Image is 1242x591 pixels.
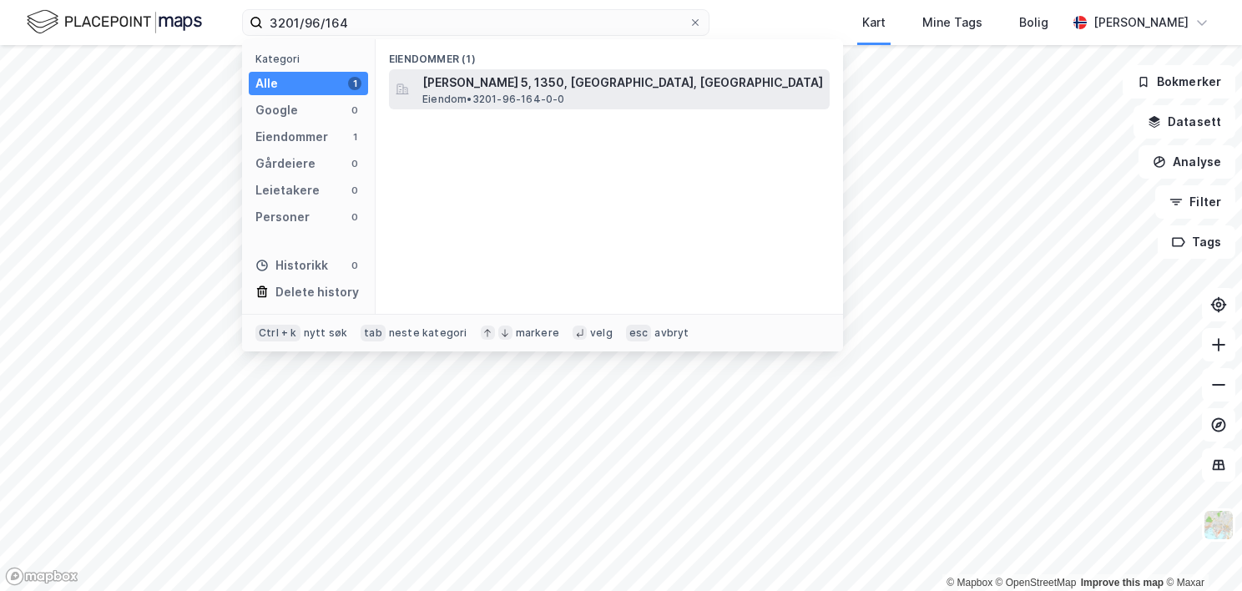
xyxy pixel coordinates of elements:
div: Kategori [255,53,368,65]
a: Mapbox homepage [5,567,78,586]
div: Personer [255,207,310,227]
a: OpenStreetMap [996,577,1077,588]
img: logo.f888ab2527a4732fd821a326f86c7f29.svg [27,8,202,37]
span: Eiendom • 3201-96-164-0-0 [422,93,565,106]
div: neste kategori [389,326,467,340]
img: Z [1203,509,1234,541]
div: Eiendommer [255,127,328,147]
div: Eiendommer (1) [376,39,843,69]
button: Datasett [1133,105,1235,139]
div: Leietakere [255,180,320,200]
div: Ctrl + k [255,325,300,341]
div: 0 [348,104,361,117]
div: avbryt [654,326,689,340]
div: 0 [348,210,361,224]
div: esc [626,325,652,341]
div: [PERSON_NAME] [1093,13,1189,33]
div: markere [516,326,559,340]
button: Bokmerker [1123,65,1235,98]
div: Mine Tags [922,13,982,33]
a: Improve this map [1081,577,1164,588]
div: Historikk [255,255,328,275]
a: Mapbox [947,577,992,588]
input: Søk på adresse, matrikkel, gårdeiere, leietakere eller personer [263,10,689,35]
div: nytt søk [304,326,348,340]
button: Analyse [1138,145,1235,179]
span: [PERSON_NAME] 5, 1350, [GEOGRAPHIC_DATA], [GEOGRAPHIC_DATA] [422,73,823,93]
button: Filter [1155,185,1235,219]
div: 1 [348,77,361,90]
div: velg [590,326,613,340]
div: 0 [348,157,361,170]
div: 0 [348,259,361,272]
div: Bolig [1019,13,1048,33]
div: Alle [255,73,278,93]
div: 1 [348,130,361,144]
div: Google [255,100,298,120]
div: tab [361,325,386,341]
div: Delete history [275,282,359,302]
div: Kart [862,13,886,33]
button: Tags [1158,225,1235,259]
div: 0 [348,184,361,197]
div: Gårdeiere [255,154,316,174]
iframe: Chat Widget [1159,511,1242,591]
